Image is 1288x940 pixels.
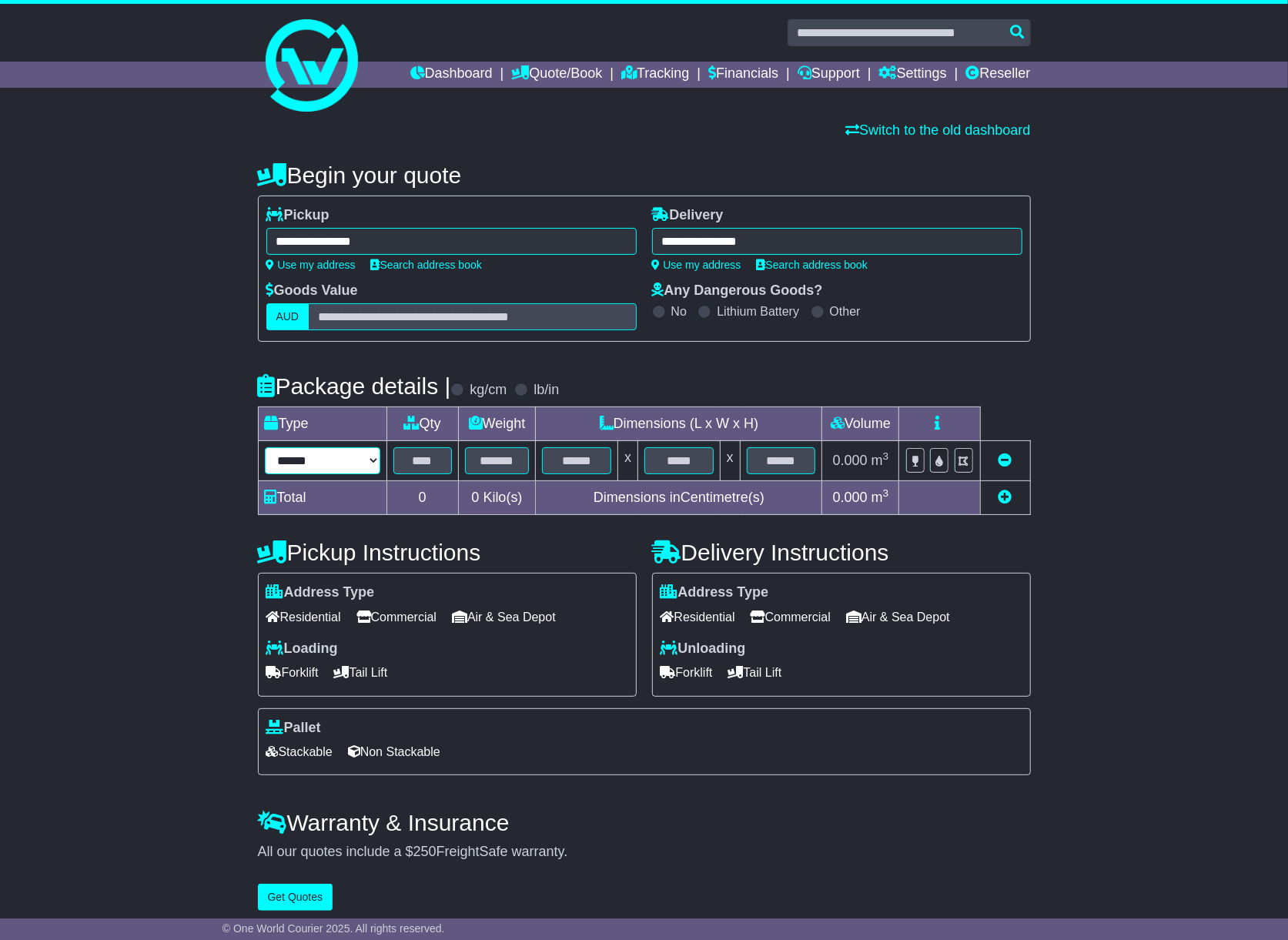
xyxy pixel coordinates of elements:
label: Any Dangerous Goods? [652,283,823,299]
span: Stackable [266,740,333,764]
a: Remove this item [999,453,1012,468]
a: Financials [708,62,778,88]
a: Search address book [371,259,482,271]
label: Loading [266,641,338,657]
span: Air & Sea Depot [452,605,556,629]
td: x [720,441,740,481]
span: Commercial [751,605,831,629]
span: Tail Lift [728,661,782,684]
span: 0.000 [833,453,868,468]
a: Quote/Book [511,62,602,88]
label: Unloading [661,641,746,657]
label: Pallet [266,720,321,737]
button: Get Quotes [258,884,333,911]
a: Tracking [621,62,689,88]
span: 250 [413,844,437,859]
td: Dimensions in Centimetre(s) [536,481,822,515]
h4: Warranty & Insurance [258,810,1031,835]
a: Switch to the old dashboard [845,122,1030,138]
td: Total [258,481,386,515]
td: Type [258,407,386,441]
td: Qty [386,407,458,441]
label: kg/cm [470,382,507,399]
td: x [618,441,638,481]
div: All our quotes include a $ FreightSafe warranty. [258,844,1031,861]
span: Residential [661,605,735,629]
td: Kilo(s) [458,481,536,515]
td: 0 [386,481,458,515]
label: No [671,304,687,319]
label: Pickup [266,207,330,224]
span: m [871,453,889,468]
span: 0.000 [833,490,868,505]
a: Use my address [266,259,356,271]
label: lb/in [534,382,559,399]
label: Address Type [661,584,769,601]
span: © One World Courier 2025. All rights reserved. [222,922,445,935]
a: Settings [879,62,947,88]
a: Support [798,62,860,88]
span: Non Stackable [348,740,440,764]
h4: Pickup Instructions [258,540,637,565]
sup: 3 [883,487,889,499]
h4: Package details | [258,373,451,399]
h4: Begin your quote [258,162,1031,188]
span: Forklift [266,661,319,684]
span: Residential [266,605,341,629]
label: AUD [266,303,309,330]
a: Search address book [757,259,868,271]
span: Tail Lift [334,661,388,684]
label: Lithium Battery [717,304,799,319]
a: Add new item [999,490,1012,505]
a: Use my address [652,259,741,271]
span: Commercial [356,605,437,629]
label: Delivery [652,207,724,224]
a: Dashboard [410,62,493,88]
td: Dimensions (L x W x H) [536,407,822,441]
span: Air & Sea Depot [846,605,950,629]
label: Address Type [266,584,375,601]
a: Reseller [965,62,1030,88]
span: Forklift [661,661,713,684]
span: m [871,490,889,505]
label: Goods Value [266,283,358,299]
sup: 3 [883,450,889,462]
label: Other [830,304,861,319]
span: 0 [471,490,479,505]
h4: Delivery Instructions [652,540,1031,565]
td: Volume [822,407,899,441]
td: Weight [458,407,536,441]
